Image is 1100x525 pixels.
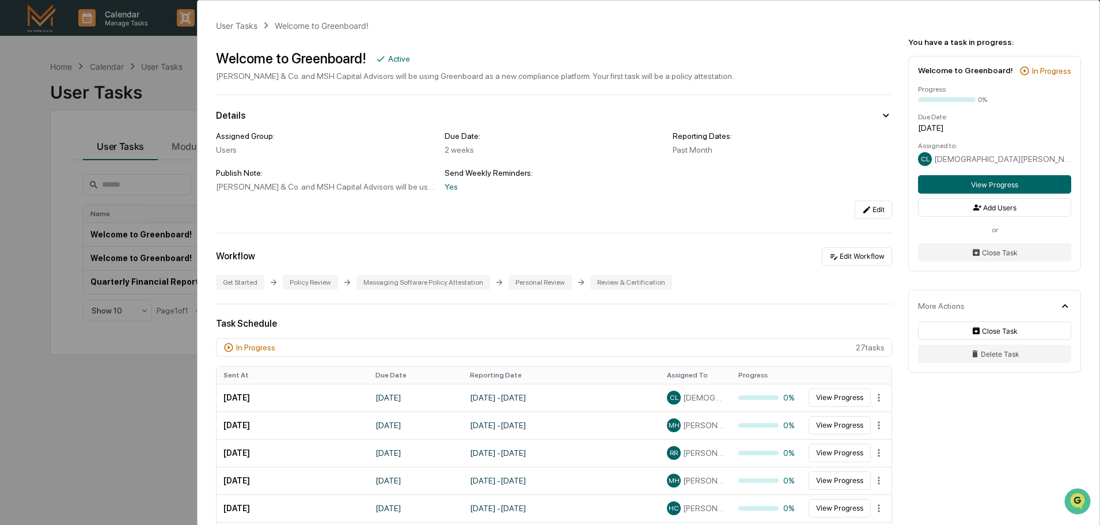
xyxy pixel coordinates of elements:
span: [DEMOGRAPHIC_DATA][PERSON_NAME] [934,154,1071,164]
th: Progress [731,367,803,384]
div: 0% [738,393,796,402]
div: In Progress [1032,66,1071,75]
div: Get Started [216,275,264,290]
span: Preclearance [23,145,74,157]
td: [DATE] [369,439,463,467]
div: Progress [918,85,1071,93]
div: Workflow [216,251,255,262]
button: Edit Workflow [822,247,892,266]
div: Personal Review [509,275,572,290]
td: [DATE] - [DATE] [463,384,660,411]
button: View Progress [918,175,1071,194]
td: [DATE] - [DATE] [463,439,660,467]
span: [PERSON_NAME] [683,476,725,485]
p: How can we help? [12,24,210,43]
a: 🔎Data Lookup [7,163,77,183]
iframe: Open customer support [1063,487,1094,518]
div: Send Weekly Reminders: [445,168,664,177]
a: 🖐️Preclearance [7,141,79,161]
div: Welcome to Greenboard! [918,66,1013,75]
div: Due Date: [918,113,1071,121]
span: Pylon [115,195,139,204]
div: 27 task s [216,338,892,357]
div: 0% [738,421,796,430]
span: CL [921,155,930,163]
span: RR [670,449,678,457]
button: View Progress [809,416,871,435]
img: 1746055101610-c473b297-6a78-478c-a979-82029cc54cd1 [12,88,32,109]
div: Reporting Dates: [673,131,892,141]
button: Start new chat [196,92,210,105]
div: 0% [738,448,796,458]
span: [PERSON_NAME] [683,421,725,430]
td: [DATE] [369,384,463,411]
div: Assigned Group: [216,131,435,141]
div: Start new chat [39,88,189,100]
th: Assigned To [660,367,731,384]
span: [DEMOGRAPHIC_DATA][PERSON_NAME] [683,393,725,402]
span: MH [669,477,680,485]
div: Yes [445,182,664,191]
div: Review & Certification [590,275,672,290]
td: [DATE] - [DATE] [463,494,660,522]
td: [DATE] [217,494,369,522]
div: Users [216,145,435,154]
div: Assigned to: [918,142,1071,150]
div: You have a task in progress: [908,37,1081,47]
button: Delete Task [918,345,1071,363]
td: [DATE] - [DATE] [463,467,660,494]
div: 0% [978,96,987,104]
td: [DATE] [217,467,369,494]
div: or [918,226,1071,234]
button: Add Users [918,198,1071,217]
div: 🔎 [12,168,21,177]
div: 0% [738,476,796,485]
span: [PERSON_NAME] [683,448,725,458]
a: 🗄️Attestations [79,141,147,161]
div: Welcome to Greenboard! [216,50,366,67]
button: View Progress [809,444,871,462]
div: Policy Review [283,275,338,290]
span: CL [670,394,678,402]
div: More Actions [918,301,965,311]
div: [PERSON_NAME] & Co. and MSH Capital Advisors will be using Greenboard as a new compliance platfor... [216,71,734,81]
span: HC [669,504,679,512]
button: View Progress [809,388,871,407]
div: Welcome to Greenboard! [275,21,369,31]
span: [PERSON_NAME] [683,504,725,513]
button: Close Task [918,243,1071,262]
div: Messaging Software Policy Attestation [356,275,490,290]
div: Task Schedule [216,318,892,329]
td: [DATE] [369,411,463,439]
td: [DATE] [217,384,369,411]
button: View Progress [809,471,871,490]
div: Past Month [673,145,892,154]
span: Data Lookup [23,167,73,179]
span: MH [669,421,680,429]
div: 🗄️ [84,146,93,156]
div: [PERSON_NAME] & Co. and MSH Capital Advisors will be using Greenboard as a new compliance platfor... [216,182,435,191]
div: Publish Note: [216,168,435,177]
div: 🖐️ [12,146,21,156]
div: We're available if you need us! [39,100,146,109]
td: [DATE] [369,467,463,494]
div: Due Date: [445,131,664,141]
div: In Progress [236,343,275,352]
div: User Tasks [216,21,257,31]
th: Reporting Date [463,367,660,384]
a: Powered byPylon [81,195,139,204]
td: [DATE] [217,439,369,467]
button: View Progress [809,499,871,518]
td: [DATE] [369,494,463,522]
div: [DATE] [918,123,1071,133]
button: Edit [855,201,892,219]
button: Close Task [918,322,1071,340]
td: [DATE] [217,411,369,439]
div: Active [388,54,410,63]
td: [DATE] - [DATE] [463,411,660,439]
div: 2 weeks [445,145,664,154]
div: Details [216,110,245,121]
th: Due Date [369,367,463,384]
